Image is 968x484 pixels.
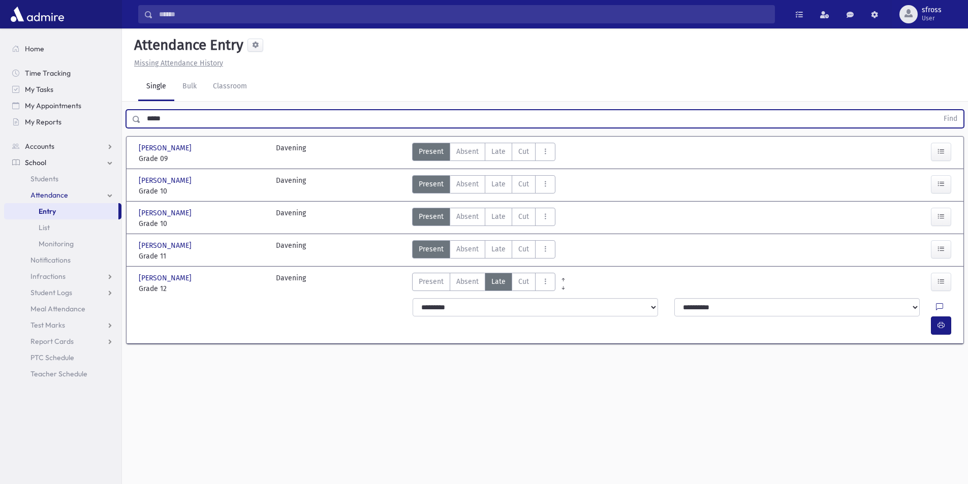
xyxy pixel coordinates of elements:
[518,146,529,157] span: Cut
[139,175,194,186] span: [PERSON_NAME]
[139,240,194,251] span: [PERSON_NAME]
[456,211,479,222] span: Absent
[25,158,46,167] span: School
[419,244,444,254] span: Present
[30,255,71,265] span: Notifications
[412,175,555,197] div: AttTypes
[491,244,506,254] span: Late
[139,283,266,294] span: Grade 12
[4,138,121,154] a: Accounts
[276,143,306,164] div: Davening
[138,73,174,101] a: Single
[276,273,306,294] div: Davening
[419,179,444,189] span: Present
[4,284,121,301] a: Student Logs
[4,114,121,130] a: My Reports
[922,14,942,22] span: User
[4,349,121,366] a: PTC Schedule
[30,288,72,297] span: Student Logs
[25,117,61,126] span: My Reports
[25,85,53,94] span: My Tasks
[139,208,194,218] span: [PERSON_NAME]
[4,236,121,252] a: Monitoring
[419,276,444,287] span: Present
[4,203,118,219] a: Entry
[30,174,58,183] span: Students
[139,251,266,262] span: Grade 11
[30,272,66,281] span: Infractions
[4,366,121,382] a: Teacher Schedule
[30,320,65,330] span: Test Marks
[419,146,444,157] span: Present
[30,190,68,200] span: Attendance
[4,98,121,114] a: My Appointments
[4,171,121,187] a: Students
[25,101,81,110] span: My Appointments
[130,37,243,54] h5: Attendance Entry
[4,219,121,236] a: List
[134,59,223,68] u: Missing Attendance History
[4,187,121,203] a: Attendance
[518,244,529,254] span: Cut
[4,268,121,284] a: Infractions
[153,5,774,23] input: Search
[456,244,479,254] span: Absent
[456,276,479,287] span: Absent
[174,73,205,101] a: Bulk
[412,208,555,229] div: AttTypes
[8,4,67,24] img: AdmirePro
[491,276,506,287] span: Late
[205,73,255,101] a: Classroom
[938,110,963,127] button: Find
[30,337,74,346] span: Report Cards
[491,146,506,157] span: Late
[139,186,266,197] span: Grade 10
[412,240,555,262] div: AttTypes
[412,143,555,164] div: AttTypes
[30,369,87,378] span: Teacher Schedule
[419,211,444,222] span: Present
[412,273,555,294] div: AttTypes
[30,304,85,313] span: Meal Attendance
[491,211,506,222] span: Late
[276,208,306,229] div: Davening
[139,153,266,164] span: Grade 09
[4,252,121,268] a: Notifications
[518,211,529,222] span: Cut
[922,6,942,14] span: sfross
[276,175,306,197] div: Davening
[39,223,50,232] span: List
[4,333,121,349] a: Report Cards
[25,69,71,78] span: Time Tracking
[456,179,479,189] span: Absent
[25,44,44,53] span: Home
[30,353,74,362] span: PTC Schedule
[4,301,121,317] a: Meal Attendance
[4,81,121,98] a: My Tasks
[518,276,529,287] span: Cut
[456,146,479,157] span: Absent
[39,207,56,216] span: Entry
[4,65,121,81] a: Time Tracking
[491,179,506,189] span: Late
[25,142,54,151] span: Accounts
[518,179,529,189] span: Cut
[4,154,121,171] a: School
[4,41,121,57] a: Home
[276,240,306,262] div: Davening
[139,143,194,153] span: [PERSON_NAME]
[139,273,194,283] span: [PERSON_NAME]
[4,317,121,333] a: Test Marks
[139,218,266,229] span: Grade 10
[39,239,74,248] span: Monitoring
[130,59,223,68] a: Missing Attendance History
